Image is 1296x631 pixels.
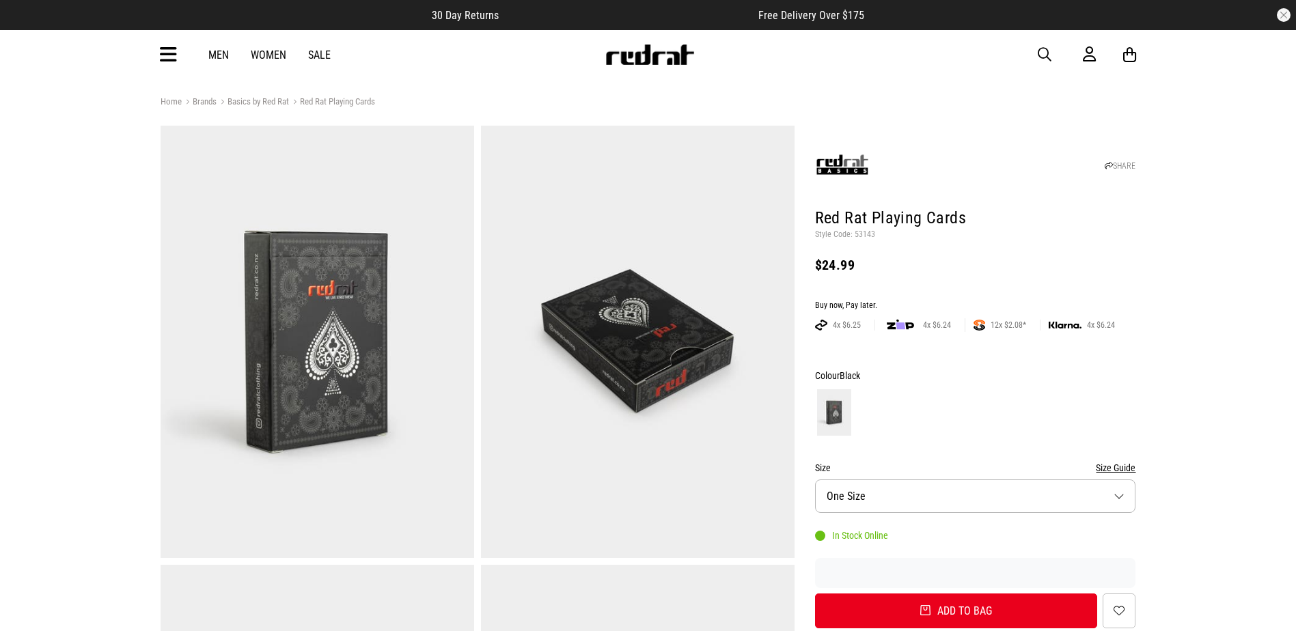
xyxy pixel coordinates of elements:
span: 30 Day Returns [432,9,499,22]
div: $24.99 [815,257,1136,273]
a: Men [208,48,229,61]
div: In Stock Online [815,530,888,541]
span: Free Delivery Over $175 [758,9,864,22]
img: zip [887,318,914,332]
img: Basics by Red Rat [815,137,870,192]
span: One Size [827,490,866,503]
iframe: Customer reviews powered by Trustpilot [815,566,1136,580]
a: SHARE [1105,161,1135,171]
img: Red Rat Playing Cards in Black [161,126,474,558]
a: Red Rat Playing Cards [289,96,375,109]
a: Home [161,96,182,107]
a: Brands [182,96,217,109]
button: Size Guide [1096,460,1135,476]
span: 4x $6.24 [918,320,956,331]
span: 4x $6.25 [827,320,866,331]
img: KLARNA [1049,322,1081,329]
div: Size [815,460,1136,476]
a: Women [251,48,286,61]
span: Black [840,370,860,381]
div: Buy now, Pay later. [815,300,1136,311]
p: Style Code: 53143 [815,229,1136,240]
iframe: Customer reviews powered by Trustpilot [526,8,731,22]
img: Redrat logo [605,44,695,65]
div: Colour [815,367,1136,384]
img: SPLITPAY [974,320,985,331]
img: Red Rat Playing Cards in Black [481,126,795,558]
span: 12x $2.08* [985,320,1032,331]
h1: Red Rat Playing Cards [815,208,1136,229]
a: Sale [308,48,331,61]
img: AFTERPAY [815,320,827,331]
span: 4x $6.24 [1081,320,1120,331]
button: Add to bag [815,593,1098,628]
img: Black [817,389,851,436]
button: One Size [815,479,1136,513]
a: Basics by Red Rat [217,96,289,109]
